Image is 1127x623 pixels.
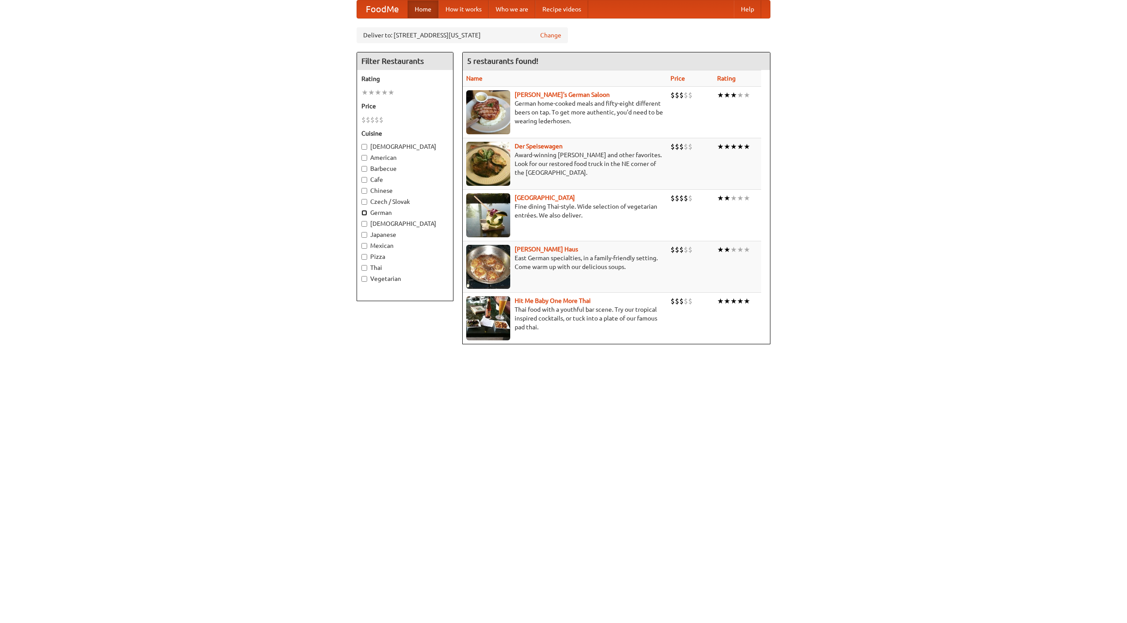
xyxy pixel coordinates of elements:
a: [GEOGRAPHIC_DATA] [515,194,575,201]
p: East German specialties, in a family-friendly setting. Come warm up with our delicious soups. [466,254,663,271]
li: ★ [717,142,724,151]
li: $ [670,142,675,151]
li: $ [679,193,684,203]
img: babythai.jpg [466,296,510,340]
input: Japanese [361,232,367,238]
label: Czech / Slovak [361,197,449,206]
li: $ [670,193,675,203]
li: ★ [730,245,737,254]
input: Vegetarian [361,276,367,282]
li: ★ [737,193,744,203]
li: ★ [737,245,744,254]
p: German home-cooked meals and fifty-eight different beers on tap. To get more authentic, you'd nee... [466,99,663,125]
div: Deliver to: [STREET_ADDRESS][US_STATE] [357,27,568,43]
label: Pizza [361,252,449,261]
li: $ [670,245,675,254]
a: Who we are [489,0,535,18]
li: ★ [717,296,724,306]
a: How it works [438,0,489,18]
li: $ [688,142,692,151]
li: ★ [724,193,730,203]
label: Vegetarian [361,274,449,283]
label: Mexican [361,241,449,250]
label: Barbecue [361,164,449,173]
li: ★ [730,142,737,151]
li: $ [688,296,692,306]
li: ★ [381,88,388,97]
p: Award-winning [PERSON_NAME] and other favorites. Look for our restored food truck in the NE corne... [466,151,663,177]
img: esthers.jpg [466,90,510,134]
p: Fine dining Thai-style. Wide selection of vegetarian entrées. We also deliver. [466,202,663,220]
li: $ [684,296,688,306]
li: $ [670,90,675,100]
input: [DEMOGRAPHIC_DATA] [361,144,367,150]
input: [DEMOGRAPHIC_DATA] [361,221,367,227]
li: ★ [744,90,750,100]
img: kohlhaus.jpg [466,245,510,289]
li: ★ [724,142,730,151]
a: FoodMe [357,0,408,18]
li: ★ [388,88,394,97]
input: Pizza [361,254,367,260]
li: $ [675,296,679,306]
li: $ [675,90,679,100]
li: $ [679,142,684,151]
img: satay.jpg [466,193,510,237]
li: $ [684,142,688,151]
a: Recipe videos [535,0,588,18]
li: ★ [717,90,724,100]
b: Der Speisewagen [515,143,563,150]
li: $ [688,90,692,100]
h4: Filter Restaurants [357,52,453,70]
h5: Price [361,102,449,111]
img: speisewagen.jpg [466,142,510,186]
li: ★ [744,296,750,306]
li: ★ [724,90,730,100]
label: [DEMOGRAPHIC_DATA] [361,142,449,151]
li: ★ [724,245,730,254]
li: $ [675,142,679,151]
li: $ [675,193,679,203]
li: $ [679,245,684,254]
li: ★ [724,296,730,306]
li: ★ [717,193,724,203]
li: ★ [737,296,744,306]
a: [PERSON_NAME] Haus [515,246,578,253]
h5: Cuisine [361,129,449,138]
a: [PERSON_NAME]'s German Saloon [515,91,610,98]
input: Barbecue [361,166,367,172]
li: ★ [368,88,375,97]
li: $ [375,115,379,125]
label: Japanese [361,230,449,239]
li: $ [679,90,684,100]
a: Hit Me Baby One More Thai [515,297,591,304]
li: $ [688,245,692,254]
a: Home [408,0,438,18]
li: ★ [744,142,750,151]
li: $ [670,296,675,306]
input: Thai [361,265,367,271]
li: ★ [717,245,724,254]
label: Cafe [361,175,449,184]
li: ★ [730,296,737,306]
a: Name [466,75,482,82]
li: $ [684,245,688,254]
p: Thai food with a youthful bar scene. Try our tropical inspired cocktails, or tuck into a plate of... [466,305,663,332]
a: Help [734,0,761,18]
li: $ [366,115,370,125]
li: ★ [361,88,368,97]
li: $ [361,115,366,125]
li: ★ [737,142,744,151]
label: Thai [361,263,449,272]
ng-pluralize: 5 restaurants found! [467,57,538,65]
input: Cafe [361,177,367,183]
li: $ [688,193,692,203]
li: ★ [375,88,381,97]
label: German [361,208,449,217]
label: [DEMOGRAPHIC_DATA] [361,219,449,228]
input: Chinese [361,188,367,194]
